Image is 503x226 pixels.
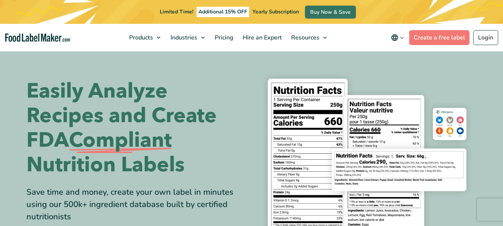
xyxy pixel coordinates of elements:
span: Industries [168,34,198,42]
a: Products [125,24,164,51]
span: Additional 15% OFF [197,7,249,17]
span: Pricing [213,34,234,42]
div: Save time and money, create your own label in minutes using our 500k+ ingredient database built b... [26,186,246,223]
span: Compliant [69,128,172,153]
a: Resources [287,24,331,51]
a: Pricing [210,24,236,51]
a: Login [473,30,498,45]
span: Resources [289,34,320,42]
span: Limited Time! [160,8,193,15]
a: Hire an Expert [238,24,285,51]
a: Buy Now & Save [305,6,356,19]
span: Products [127,34,154,42]
h1: Easily Analyze Recipes and Create FDA Nutrition Labels [26,79,246,177]
a: Create a free label [409,30,469,45]
span: Yearly Subscription [252,8,299,15]
a: Industries [166,24,208,51]
span: Hire an Expert [241,34,283,42]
